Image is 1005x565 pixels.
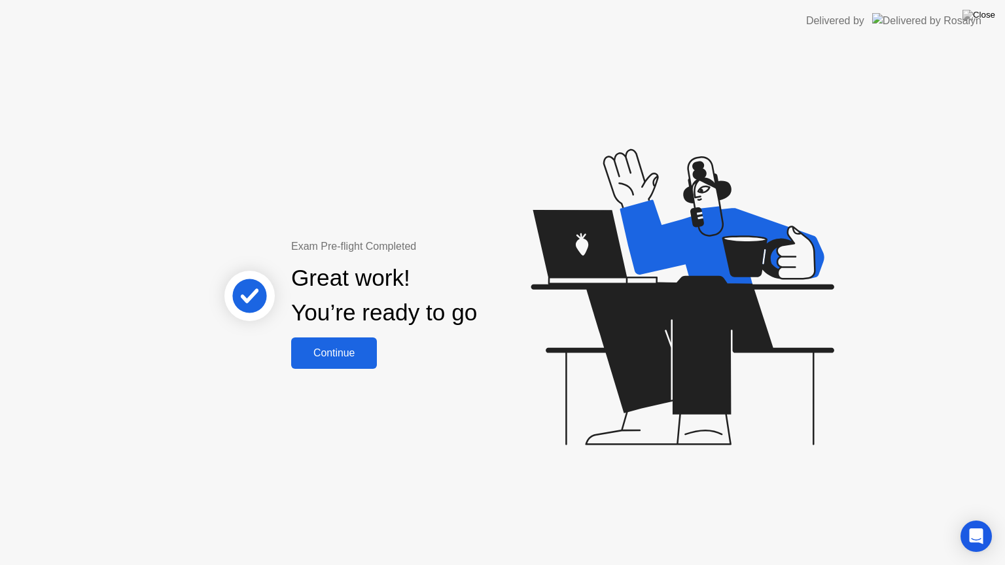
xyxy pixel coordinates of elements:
[962,10,995,20] img: Close
[961,521,992,552] div: Open Intercom Messenger
[291,239,561,254] div: Exam Pre-flight Completed
[806,13,864,29] div: Delivered by
[291,337,377,369] button: Continue
[291,261,477,330] div: Great work! You’re ready to go
[295,347,373,359] div: Continue
[872,13,981,28] img: Delivered by Rosalyn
